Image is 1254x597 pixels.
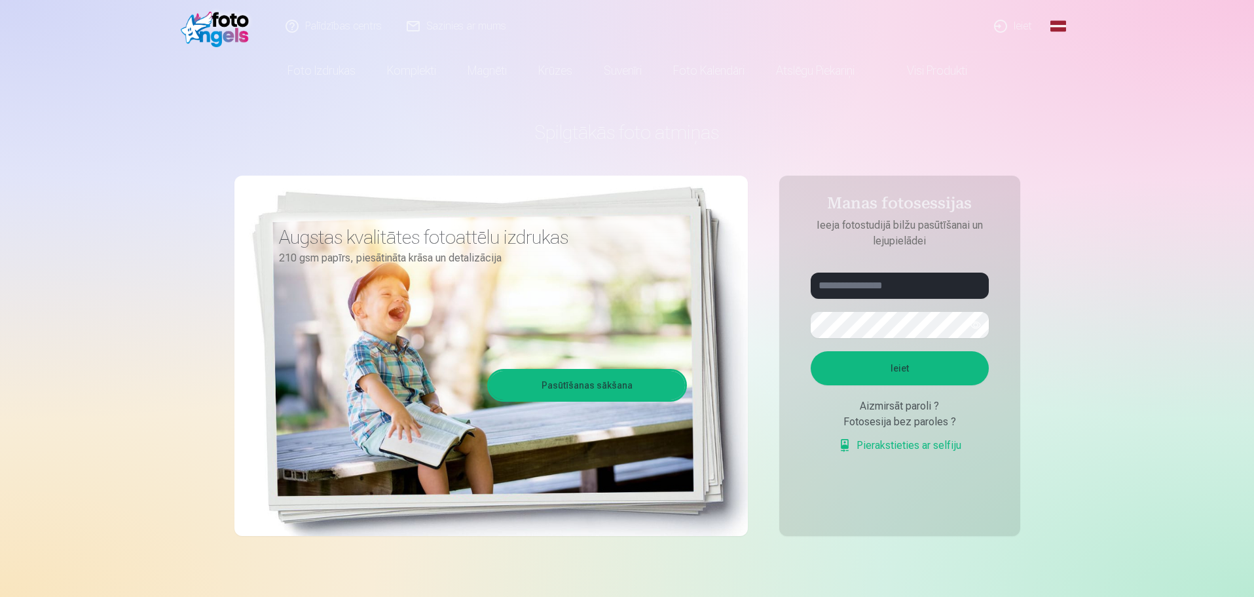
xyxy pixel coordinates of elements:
a: Krūzes [523,52,588,89]
a: Atslēgu piekariņi [760,52,870,89]
a: Visi produkti [870,52,983,89]
h3: Augstas kvalitātes fotoattēlu izdrukas [279,225,677,249]
a: Pierakstieties ar selfiju [838,438,961,453]
div: Fotosesija bez paroles ? [811,414,989,430]
h1: Spilgtākās foto atmiņas [234,121,1020,144]
a: Komplekti [371,52,452,89]
img: /fa1 [181,5,256,47]
button: Ieiet [811,351,989,385]
div: Aizmirsāt paroli ? [811,398,989,414]
a: Suvenīri [588,52,657,89]
a: Foto izdrukas [272,52,371,89]
a: Foto kalendāri [657,52,760,89]
p: Ieeja fotostudijā bilžu pasūtīšanai un lejupielādei [798,218,1002,249]
p: 210 gsm papīrs, piesātināta krāsa un detalizācija [279,249,677,267]
a: Magnēti [452,52,523,89]
h4: Manas fotosessijas [798,194,1002,218]
a: Pasūtīšanas sākšana [489,371,685,400]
